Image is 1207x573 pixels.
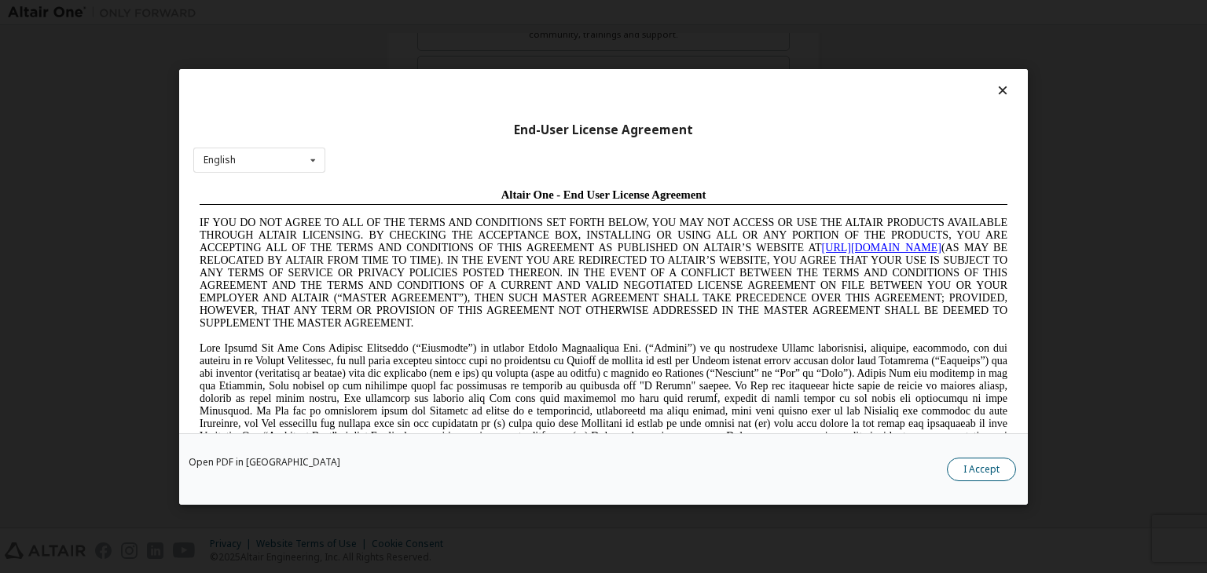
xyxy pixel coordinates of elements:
[189,458,340,467] a: Open PDF in [GEOGRAPHIC_DATA]
[6,160,814,272] span: Lore Ipsumd Sit Ame Cons Adipisc Elitseddo (“Eiusmodte”) in utlabor Etdolo Magnaaliqua Eni. (“Adm...
[193,122,1014,137] div: End-User License Agreement
[629,60,748,71] a: [URL][DOMAIN_NAME]
[308,6,513,19] span: Altair One - End User License Agreement
[6,35,814,147] span: IF YOU DO NOT AGREE TO ALL OF THE TERMS AND CONDITIONS SET FORTH BELOW, YOU MAY NOT ACCESS OR USE...
[204,155,236,165] div: English
[947,458,1016,481] button: I Accept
